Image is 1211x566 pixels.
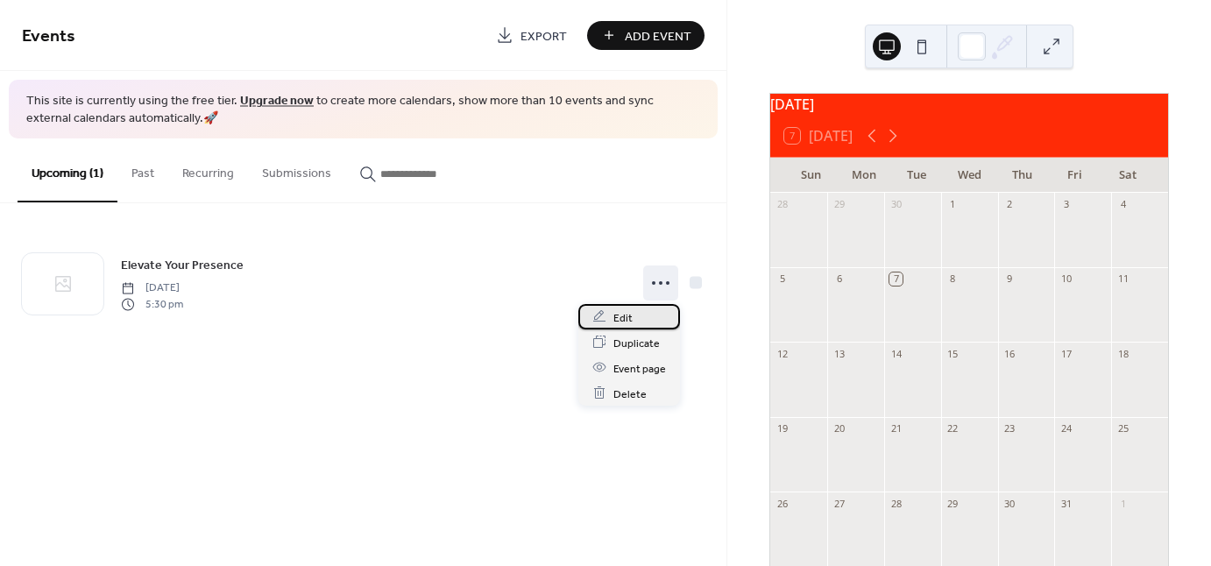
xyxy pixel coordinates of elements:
[889,422,903,435] div: 21
[889,497,903,510] div: 28
[946,422,960,435] div: 22
[1059,422,1073,435] div: 24
[784,158,837,193] div: Sun
[22,19,75,53] span: Events
[832,347,846,360] div: 13
[121,280,183,296] span: [DATE]
[832,497,846,510] div: 27
[832,272,846,286] div: 6
[770,94,1168,115] div: [DATE]
[1059,497,1073,510] div: 31
[587,21,705,50] button: Add Event
[775,497,789,510] div: 26
[1059,272,1073,286] div: 10
[775,272,789,286] div: 5
[168,138,248,201] button: Recurring
[240,89,314,113] a: Upgrade now
[117,138,168,201] button: Past
[1101,158,1154,193] div: Sat
[1003,497,1016,510] div: 30
[121,255,244,275] a: Elevate Your Presence
[995,158,1048,193] div: Thu
[775,198,789,211] div: 28
[248,138,345,201] button: Submissions
[18,138,117,202] button: Upcoming (1)
[121,257,244,275] span: Elevate Your Presence
[946,497,960,510] div: 29
[1003,198,1016,211] div: 2
[613,334,660,352] span: Duplicate
[521,27,567,46] span: Export
[1116,272,1130,286] div: 11
[775,347,789,360] div: 12
[625,27,691,46] span: Add Event
[26,93,700,127] span: This site is currently using the free tier. to create more calendars, show more than 10 events an...
[890,158,943,193] div: Tue
[613,308,633,327] span: Edit
[483,21,580,50] a: Export
[889,272,903,286] div: 7
[1003,347,1016,360] div: 16
[1003,422,1016,435] div: 23
[943,158,995,193] div: Wed
[613,359,666,378] span: Event page
[1059,347,1073,360] div: 17
[1059,198,1073,211] div: 3
[837,158,889,193] div: Mon
[832,198,846,211] div: 29
[946,347,960,360] div: 15
[1116,347,1130,360] div: 18
[946,198,960,211] div: 1
[613,385,647,403] span: Delete
[121,296,183,312] span: 5:30 pm
[832,422,846,435] div: 20
[889,198,903,211] div: 30
[946,272,960,286] div: 8
[1116,198,1130,211] div: 4
[775,422,789,435] div: 19
[1116,422,1130,435] div: 25
[1048,158,1101,193] div: Fri
[889,347,903,360] div: 14
[1116,497,1130,510] div: 1
[1003,272,1016,286] div: 9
